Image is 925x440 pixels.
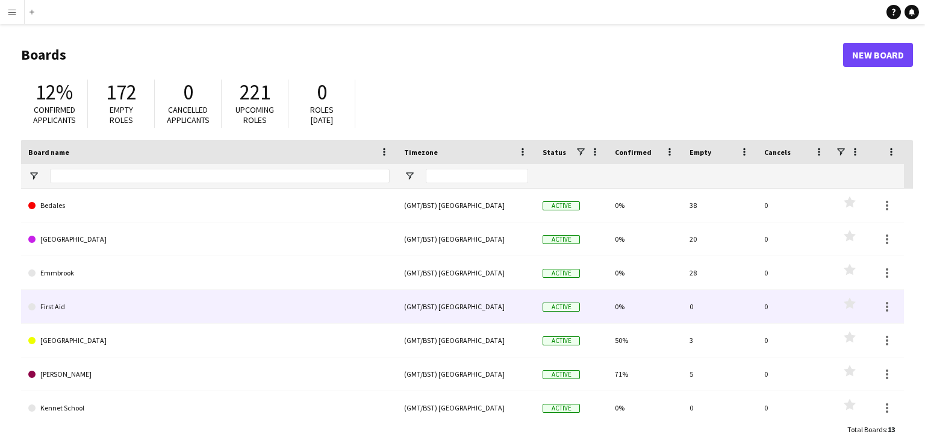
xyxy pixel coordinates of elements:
[682,290,757,323] div: 0
[543,201,580,210] span: Active
[608,256,682,289] div: 0%
[757,189,832,222] div: 0
[682,189,757,222] div: 38
[397,256,535,289] div: (GMT/BST) [GEOGRAPHIC_DATA]
[888,425,895,434] span: 13
[757,324,832,357] div: 0
[28,222,390,256] a: [GEOGRAPHIC_DATA]
[106,79,137,105] span: 172
[543,370,580,379] span: Active
[397,357,535,391] div: (GMT/BST) [GEOGRAPHIC_DATA]
[543,269,580,278] span: Active
[608,222,682,256] div: 0%
[28,324,390,357] a: [GEOGRAPHIC_DATA]
[608,189,682,222] div: 0%
[543,336,580,345] span: Active
[843,43,913,67] a: New Board
[28,290,390,324] a: First Aid
[426,169,528,183] input: Timezone Filter Input
[397,189,535,222] div: (GMT/BST) [GEOGRAPHIC_DATA]
[682,391,757,424] div: 0
[110,104,133,125] span: Empty roles
[690,148,711,157] span: Empty
[240,79,270,105] span: 221
[397,290,535,323] div: (GMT/BST) [GEOGRAPHIC_DATA]
[757,290,832,323] div: 0
[608,290,682,323] div: 0%
[317,79,327,105] span: 0
[50,169,390,183] input: Board name Filter Input
[757,256,832,289] div: 0
[33,104,76,125] span: Confirmed applicants
[28,148,69,157] span: Board name
[608,357,682,391] div: 71%
[757,391,832,424] div: 0
[543,404,580,413] span: Active
[608,391,682,424] div: 0%
[404,171,415,181] button: Open Filter Menu
[543,148,566,157] span: Status
[682,222,757,256] div: 20
[543,235,580,244] span: Active
[28,189,390,222] a: Bedales
[757,222,832,256] div: 0
[847,425,886,434] span: Total Boards
[397,324,535,357] div: (GMT/BST) [GEOGRAPHIC_DATA]
[682,324,757,357] div: 3
[764,148,791,157] span: Cancels
[682,256,757,289] div: 28
[36,79,73,105] span: 12%
[757,357,832,391] div: 0
[21,46,843,64] h1: Boards
[615,148,652,157] span: Confirmed
[183,79,193,105] span: 0
[310,104,334,125] span: Roles [DATE]
[28,357,390,391] a: [PERSON_NAME]
[682,357,757,391] div: 5
[397,391,535,424] div: (GMT/BST) [GEOGRAPHIC_DATA]
[28,256,390,290] a: Emmbrook
[28,391,390,425] a: Kennet School
[28,171,39,181] button: Open Filter Menu
[404,148,438,157] span: Timezone
[397,222,535,256] div: (GMT/BST) [GEOGRAPHIC_DATA]
[235,104,274,125] span: Upcoming roles
[543,303,580,312] span: Active
[167,104,210,125] span: Cancelled applicants
[608,324,682,357] div: 50%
